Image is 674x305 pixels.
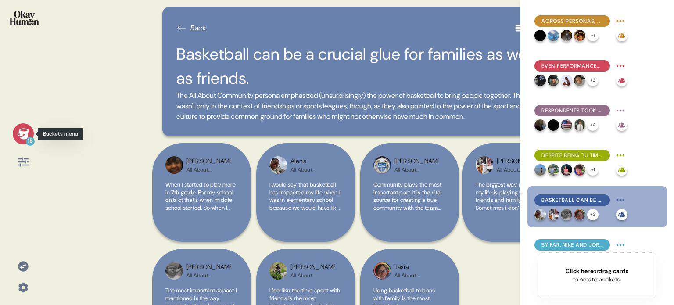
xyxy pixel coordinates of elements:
[561,30,572,41] img: profilepic_8193699733975473.jpg
[534,75,546,86] img: profilepic_8040772972654047.jpg
[534,30,546,41] img: profilepic_7533112020147529.jpg
[587,30,599,41] div: + 1
[186,262,231,272] div: [PERSON_NAME]
[165,262,183,280] img: profilepic_8145283195482258.jpg
[269,156,287,174] img: profilepic_7536422503153910.jpg
[373,181,445,273] span: Community plays the most important part. It is the vital source for creating a true community wit...
[26,137,35,146] div: 18
[394,166,439,173] div: All About Community
[561,119,572,131] img: profilepic_7868059083284031.jpg
[269,262,287,280] img: profilepic_7668083369975134.jpg
[290,262,335,272] div: [PERSON_NAME]
[290,166,335,173] div: All About Community
[165,156,183,174] img: profilepic_26207832778807769.jpg
[541,151,603,159] span: Despite being "Ultimate Fans", these respondents still frequently prioritize community.
[290,272,335,279] div: All About Community
[497,157,541,166] div: [PERSON_NAME]
[566,267,628,283] div: or to create buckets.
[534,119,546,131] img: profilepic_8238211812858041.jpg
[476,181,545,281] span: The biggest way it impacts my life is playing with friends and family. Sometimes i don’t want to ...
[548,209,559,220] img: profilepic_25835483196096842.jpg
[10,11,39,25] img: okayhuman.3b1b6348.png
[373,262,391,280] img: profilepic_7929704983755491.jpg
[587,119,599,131] div: + 4
[566,267,593,275] span: Click here
[534,164,546,176] img: profilepic_7619914384758591.jpg
[394,262,439,272] div: Tasia
[561,209,572,220] img: profilepic_8145283195482258.jpg
[186,166,231,173] div: All About Community
[534,209,546,220] img: profilepic_7536422503153910.jpg
[541,107,603,115] span: Respondents took stands against various forms of gatekeeping and toxicity.
[476,156,493,174] img: profilepic_25835483196096842.jpg
[561,164,572,176] img: profilepic_7918745271480132.jpg
[394,157,439,166] div: [PERSON_NAME]
[548,30,559,41] img: profilepic_7728299893890257.jpg
[548,75,559,86] img: profilepic_8458230214191858.jpg
[541,17,603,25] span: Across personas, respondents emphasized the mental health and societal benefits of basketball.
[394,272,439,279] div: All About Community
[587,209,599,220] div: + 3
[38,128,83,140] div: Buckets menu
[574,75,585,86] img: profilepic_7672791286150714.jpg
[186,272,231,279] div: All About Community
[541,196,603,204] span: Basketball can be a crucial glue for families as well as friends.
[587,164,599,176] div: + 1
[186,157,231,166] div: [PERSON_NAME]
[587,75,599,86] div: + 3
[190,23,206,33] span: Back
[290,157,335,166] div: Alena
[541,241,603,249] span: By far, Nike and Jordan dominated both top-of-mind basketball brands and favorite basketball shoe...
[373,156,391,174] img: profilepic_7882822411756456.jpg
[176,42,544,90] h2: Basketball can be a crucial glue for families as well as friends.
[574,164,585,176] img: profilepic_7478355888941440.jpg
[269,181,341,281] span: I would say that basketball has impacted my life when I was in elementary school because we would...
[176,90,544,122] span: The All About Community persona emphasized (unsurprisingly) the power of basketball to bring peop...
[561,75,572,86] img: profilepic_7727042847385811.jpg
[497,166,541,173] div: All About Community
[548,164,559,176] img: profilepic_7021145757988716.jpg
[574,209,585,220] img: profilepic_7929704983755491.jpg
[574,30,585,41] img: profilepic_7681001288650164.jpg
[548,119,559,131] img: profilepic_7533112020147529.jpg
[541,62,603,70] span: Even performance-minded respondents stress loving the game and unity more than adrenaline and com...
[599,267,628,275] span: drag cards
[165,181,238,281] span: When I started to play more in 7th grade. For my school district that’s when middle school starte...
[574,119,585,131] img: profilepic_7719251771503580.jpg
